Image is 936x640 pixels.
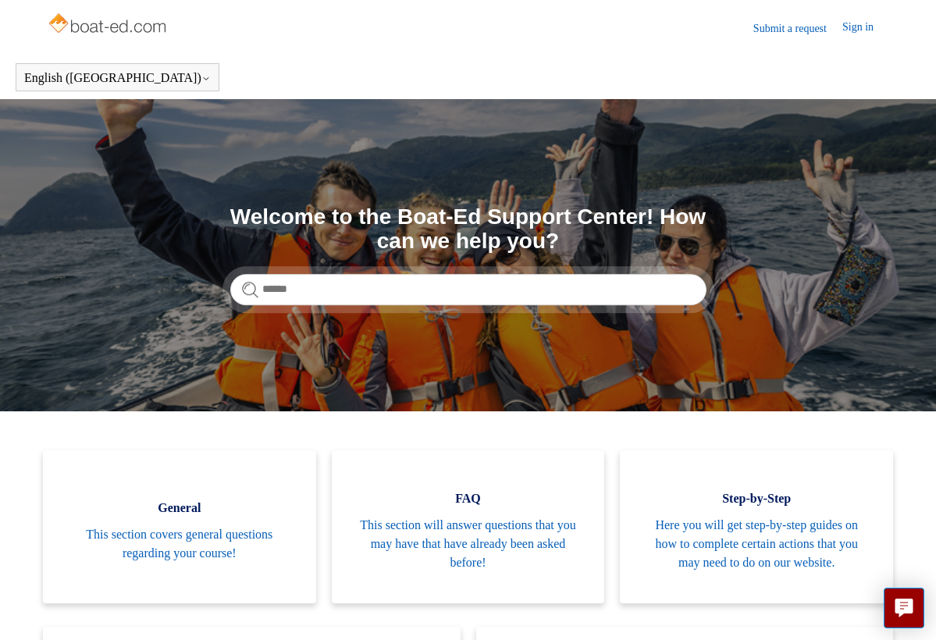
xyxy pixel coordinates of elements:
[230,274,706,305] input: Search
[753,20,842,37] a: Submit a request
[43,450,316,603] a: General This section covers general questions regarding your course!
[355,489,582,508] span: FAQ
[355,516,582,572] span: This section will answer questions that you may have that have already been asked before!
[643,516,870,572] span: Here you will get step-by-step guides on how to complete certain actions that you may need to do ...
[66,525,293,563] span: This section covers general questions regarding your course!
[230,205,706,254] h1: Welcome to the Boat-Ed Support Center! How can we help you?
[332,450,605,603] a: FAQ This section will answer questions that you may have that have already been asked before!
[842,19,889,37] a: Sign in
[643,489,870,508] span: Step-by-Step
[884,588,924,628] button: Live chat
[620,450,893,603] a: Step-by-Step Here you will get step-by-step guides on how to complete certain actions that you ma...
[66,499,293,517] span: General
[24,71,211,85] button: English ([GEOGRAPHIC_DATA])
[47,9,171,41] img: Boat-Ed Help Center home page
